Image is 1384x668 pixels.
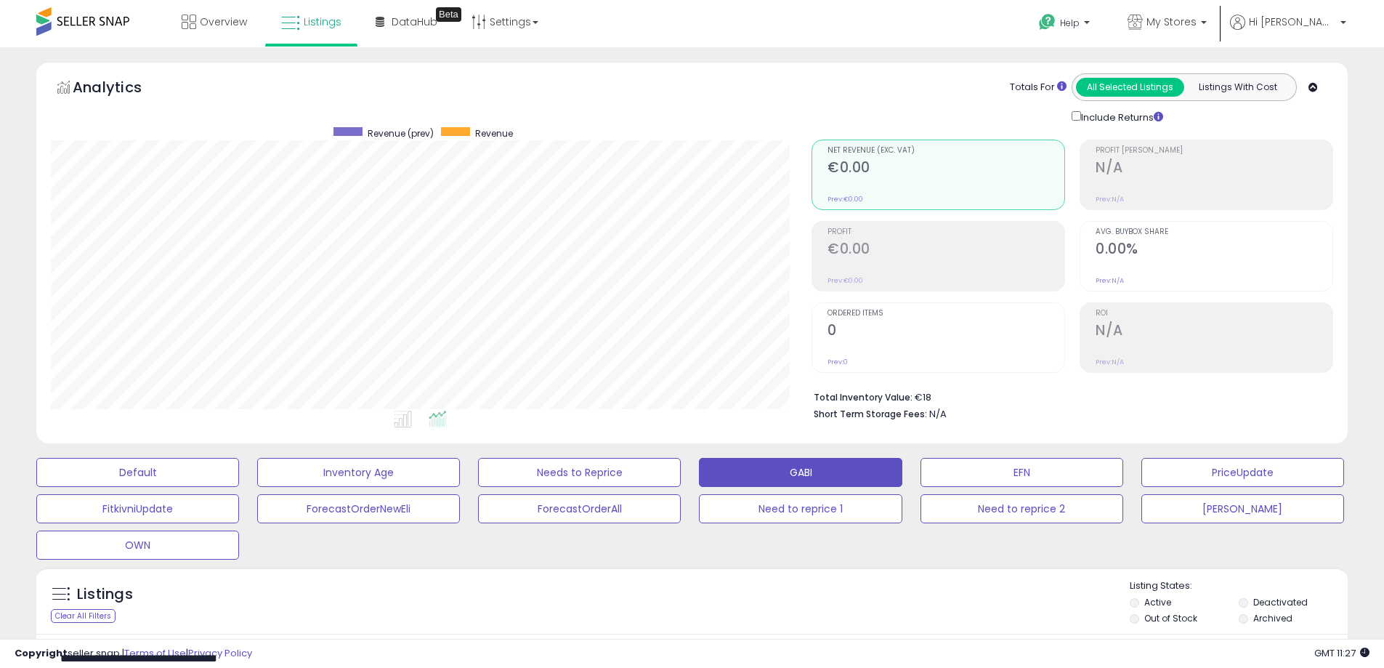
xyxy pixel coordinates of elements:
[827,322,1064,342] h2: 0
[478,494,681,523] button: ForecastOrderAll
[36,531,239,560] button: OWN
[15,647,252,661] div: seller snap | |
[1096,159,1332,179] h2: N/A
[827,195,863,204] small: Prev: €0.00
[814,391,912,403] b: Total Inventory Value:
[827,310,1064,318] span: Ordered Items
[1096,322,1332,342] h2: N/A
[827,241,1064,260] h2: €0.00
[1038,13,1056,31] i: Get Help
[200,15,247,29] span: Overview
[814,408,927,420] b: Short Term Storage Fees:
[699,494,902,523] button: Need to reprice 1
[368,127,434,140] span: Revenue (prev)
[699,458,902,487] button: GABI
[1060,17,1080,29] span: Help
[304,15,341,29] span: Listings
[827,147,1064,155] span: Net Revenue (Exc. VAT)
[257,458,460,487] button: Inventory Age
[257,494,460,523] button: ForecastOrderNewEli
[15,646,68,660] strong: Copyright
[1253,612,1292,624] label: Archived
[1230,15,1346,47] a: Hi [PERSON_NAME]
[827,358,848,366] small: Prev: 0
[827,228,1064,236] span: Profit
[1146,15,1197,29] span: My Stores
[1027,2,1104,47] a: Help
[1010,81,1067,94] div: Totals For
[1096,147,1332,155] span: Profit [PERSON_NAME]
[36,458,239,487] button: Default
[1096,228,1332,236] span: Avg. Buybox Share
[1076,78,1184,97] button: All Selected Listings
[1061,108,1181,125] div: Include Returns
[1183,78,1292,97] button: Listings With Cost
[392,15,437,29] span: DataHub
[814,387,1322,405] li: €18
[1096,310,1332,318] span: ROI
[1130,579,1348,593] p: Listing States:
[1144,596,1171,608] label: Active
[36,494,239,523] button: FitkivniUpdate
[827,276,863,285] small: Prev: €0.00
[77,584,133,605] h5: Listings
[478,458,681,487] button: Needs to Reprice
[827,159,1064,179] h2: €0.00
[1096,276,1124,285] small: Prev: N/A
[1141,458,1344,487] button: PriceUpdate
[1249,15,1336,29] span: Hi [PERSON_NAME]
[1253,596,1308,608] label: Deactivated
[1096,358,1124,366] small: Prev: N/A
[51,609,116,623] div: Clear All Filters
[73,77,170,101] h5: Analytics
[1314,646,1369,660] span: 2025-09-9 11:27 GMT
[920,458,1123,487] button: EFN
[1096,195,1124,204] small: Prev: N/A
[475,127,513,140] span: Revenue
[920,494,1123,523] button: Need to reprice 2
[1144,612,1197,624] label: Out of Stock
[436,7,461,22] div: Tooltip anchor
[929,407,947,421] span: N/A
[1141,494,1344,523] button: [PERSON_NAME]
[1096,241,1332,260] h2: 0.00%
